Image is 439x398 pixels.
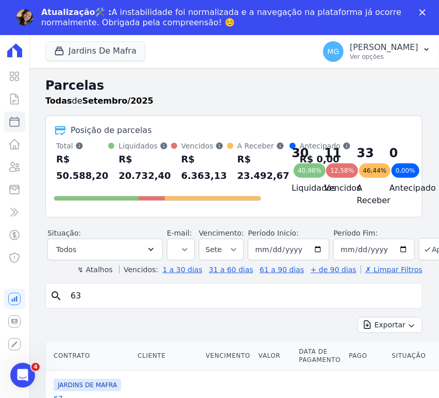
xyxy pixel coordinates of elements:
[315,37,439,66] button: MG [PERSON_NAME] Ver opções
[119,141,171,151] div: Liquidados
[358,317,423,333] button: Exportar
[324,182,340,194] h4: Vencidos
[54,379,121,391] span: JARDINS DE MAFRA
[324,145,340,161] div: 11
[31,363,40,371] span: 4
[359,163,391,178] div: 46,44%
[361,266,423,274] a: ✗ Limpar Filtros
[163,266,202,274] a: 1 a 30 dias
[181,151,227,184] div: R$ 6.363,13
[56,151,108,184] div: R$ 50.588,20
[390,182,406,194] h4: Antecipado
[64,286,418,306] input: Buscar por nome do lote ou do cliente
[50,290,62,302] i: search
[294,163,326,178] div: 40,98%
[77,266,112,274] label: ↯ Atalhos
[45,95,154,107] p: de
[56,243,76,256] span: Todos
[328,48,340,55] span: MG
[238,151,290,184] div: R$ 23.492,67
[45,41,145,61] button: Jardins De Mafra
[45,76,423,95] h2: Parcelas
[345,341,387,371] th: Pago
[295,341,345,371] th: Data de Pagamento
[47,239,163,260] button: Todos
[181,141,227,151] div: Vencidos
[292,145,308,161] div: 30
[47,229,81,237] label: Situação:
[357,145,373,161] div: 33
[326,163,358,178] div: 12,58%
[292,182,308,194] h4: Liquidados
[248,229,298,237] label: Período Inicío:
[199,229,244,237] label: Vencimento:
[350,53,418,61] p: Ver opções
[390,145,406,161] div: 0
[82,96,154,106] strong: Setembro/2025
[71,124,152,137] div: Posição de parcelas
[119,266,158,274] label: Vencidos:
[357,182,373,207] h4: A Receber
[201,341,254,371] th: Vencimento
[41,7,112,17] b: Atualização🛠️ :
[392,163,419,178] div: 0,00%
[45,341,133,371] th: Contrato
[260,266,304,274] a: 61 a 90 dias
[311,266,357,274] a: + de 90 dias
[255,341,295,371] th: Valor
[119,151,171,184] div: R$ 20.732,40
[41,7,406,28] div: A instabilidade foi normalizada e a navegação na plataforma já ocorre normalmente. Obrigada pela ...
[45,96,72,106] strong: Todas
[238,141,290,151] div: A Receber
[167,229,192,237] label: E-mail:
[350,42,418,53] p: [PERSON_NAME]
[133,341,201,371] th: Cliente
[419,9,430,15] div: Fechar
[209,266,253,274] a: 31 a 60 dias
[10,363,35,388] iframe: Intercom live chat
[56,141,108,151] div: Total
[16,9,33,26] img: Profile image for Adriane
[333,228,415,239] label: Período Fim:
